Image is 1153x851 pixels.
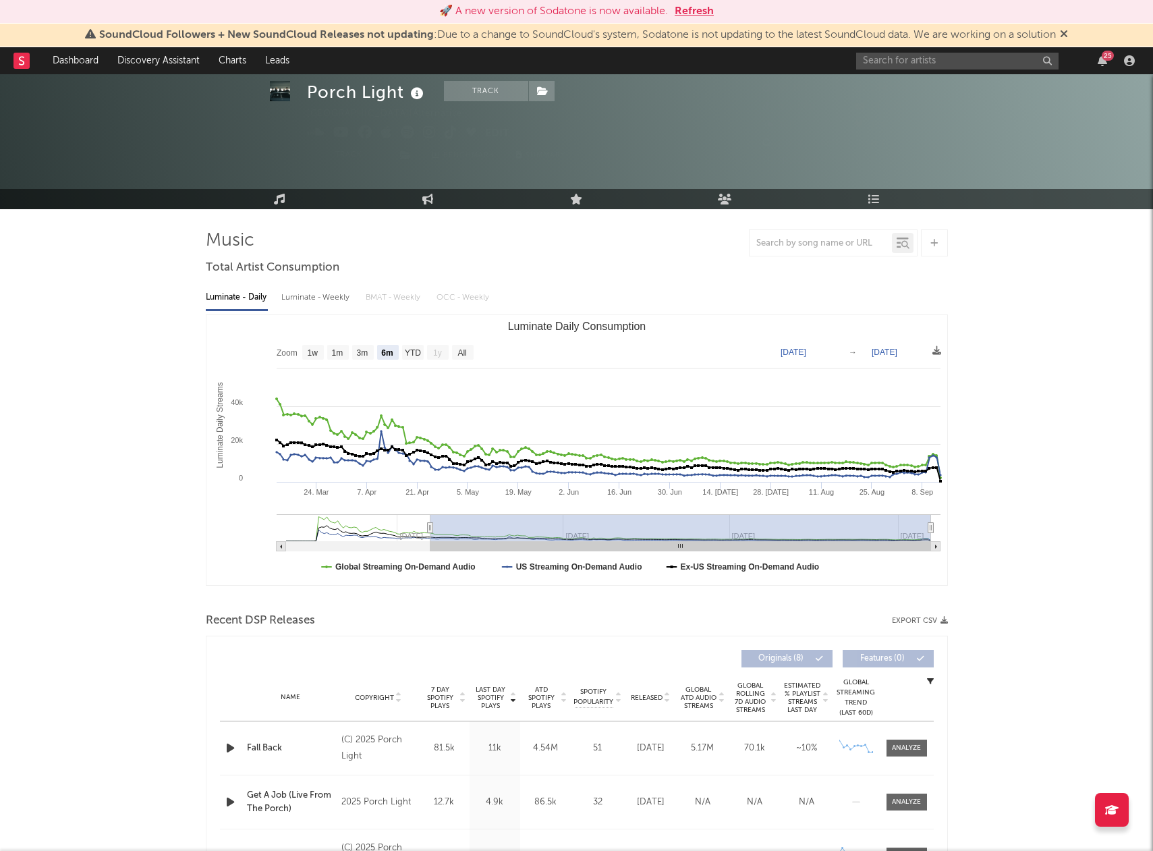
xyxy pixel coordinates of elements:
text: 1m [331,348,343,358]
span: Features ( 0 ) [851,655,913,663]
div: 70.1k [732,742,777,755]
text: 19. May [505,488,532,496]
text: 25. Aug [859,488,884,496]
div: N/A [680,796,725,809]
span: ATD Spotify Plays [524,686,559,710]
div: Name [247,692,335,703]
div: Porch Light [307,81,427,103]
span: Global ATD Audio Streams [680,686,717,710]
button: Edit [485,126,509,142]
div: Global Streaming Trend (Last 60D) [836,678,876,718]
span: 137,051 Monthly Listeners [762,139,895,148]
span: : Due to a change to SoundCloud's system, Sodatone is not updating to the latest SoundCloud data.... [99,30,1056,40]
a: Charts [209,47,256,74]
text: 3m [356,348,368,358]
input: Search by song name or URL [750,238,892,249]
text: 40k [231,398,243,406]
text: [DATE] [781,348,806,357]
input: Search for artists [856,53,1059,70]
span: 39,107 [762,84,808,93]
div: ~ 10 % [784,742,829,755]
button: Export CSV [892,617,948,625]
span: Jump Score: 82.8 [762,155,842,164]
text: US Streaming On-Demand Audio [515,562,642,572]
span: Total Artist Consumption [206,260,339,276]
text: 2. Jun [559,488,579,496]
div: 25 [1102,51,1114,61]
span: Originals ( 8 ) [750,655,812,663]
text: 1w [307,348,318,358]
div: 5.17M [680,742,725,755]
span: Released [631,694,663,702]
text: 30. Jun [657,488,681,496]
div: 81.5k [422,742,466,755]
text: All [457,348,466,358]
div: 🚀 A new version of Sodatone is now available. [439,3,668,20]
button: Features(0) [843,650,934,667]
span: 14,000 [855,103,902,111]
text: 21. Apr [405,488,429,496]
span: SoundCloud Followers + New SoundCloud Releases not updating [99,30,434,40]
button: Summary [509,145,573,165]
div: (C) 2025 Porch Light [341,732,415,765]
span: Copyright [355,694,394,702]
text: 0 [238,474,242,482]
div: 12.7k [422,796,466,809]
span: Recent DSP Releases [206,613,315,629]
span: Last Day Spotify Plays [473,686,509,710]
text: 1y [433,348,442,358]
div: Luminate - Daily [206,286,268,309]
text: 24. Mar [304,488,329,496]
span: 380 [762,121,795,130]
svg: Luminate Daily Consumption [206,315,947,585]
text: 6m [381,348,393,358]
a: Benchmark [424,145,502,165]
text: 11. Aug [808,488,833,496]
div: 4.9k [473,796,517,809]
div: 86.5k [524,796,567,809]
div: 51 [574,742,621,755]
div: Luminate - Weekly [281,286,352,309]
text: 7. Apr [357,488,376,496]
text: [DATE] [872,348,897,357]
a: Leads [256,47,299,74]
text: Ex-US Streaming On-Demand Audio [680,562,819,572]
span: 354 [855,121,887,130]
span: 422,000 [762,103,816,111]
text: 14. [DATE] [702,488,738,496]
button: Refresh [675,3,714,20]
div: 2025 Porch Light [341,794,415,811]
div: [DATE] [628,796,673,809]
a: Dashboard [43,47,108,74]
button: Originals(8) [741,650,833,667]
span: Summary [526,152,565,159]
span: 244,999 [855,84,909,93]
button: Track [307,145,391,165]
text: Zoom [277,348,298,358]
span: 7 Day Spotify Plays [422,686,458,710]
a: Get A Job (Live From The Porch) [247,789,335,815]
text: Luminate Daily Consumption [507,321,646,332]
div: [GEOGRAPHIC_DATA] | Alternative [307,106,478,122]
div: N/A [732,796,777,809]
button: 25 [1098,55,1107,66]
div: 4.54M [524,742,567,755]
div: 32 [574,796,621,809]
text: 5. May [456,488,479,496]
a: Discovery Assistant [108,47,209,74]
text: 16. Jun [607,488,631,496]
text: Luminate Daily Streams [215,382,224,468]
text: 8. Sep [911,488,933,496]
div: N/A [784,796,829,809]
div: [DATE] [628,742,673,755]
span: Benchmark [443,148,495,164]
span: Global Rolling 7D Audio Streams [732,682,769,714]
a: Fall Back [247,742,335,755]
text: Global Streaming On-Demand Audio [335,562,476,572]
span: Spotify Popularity [573,687,613,707]
button: Track [444,81,528,101]
div: 11k [473,742,517,755]
span: Dismiss [1060,30,1068,40]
